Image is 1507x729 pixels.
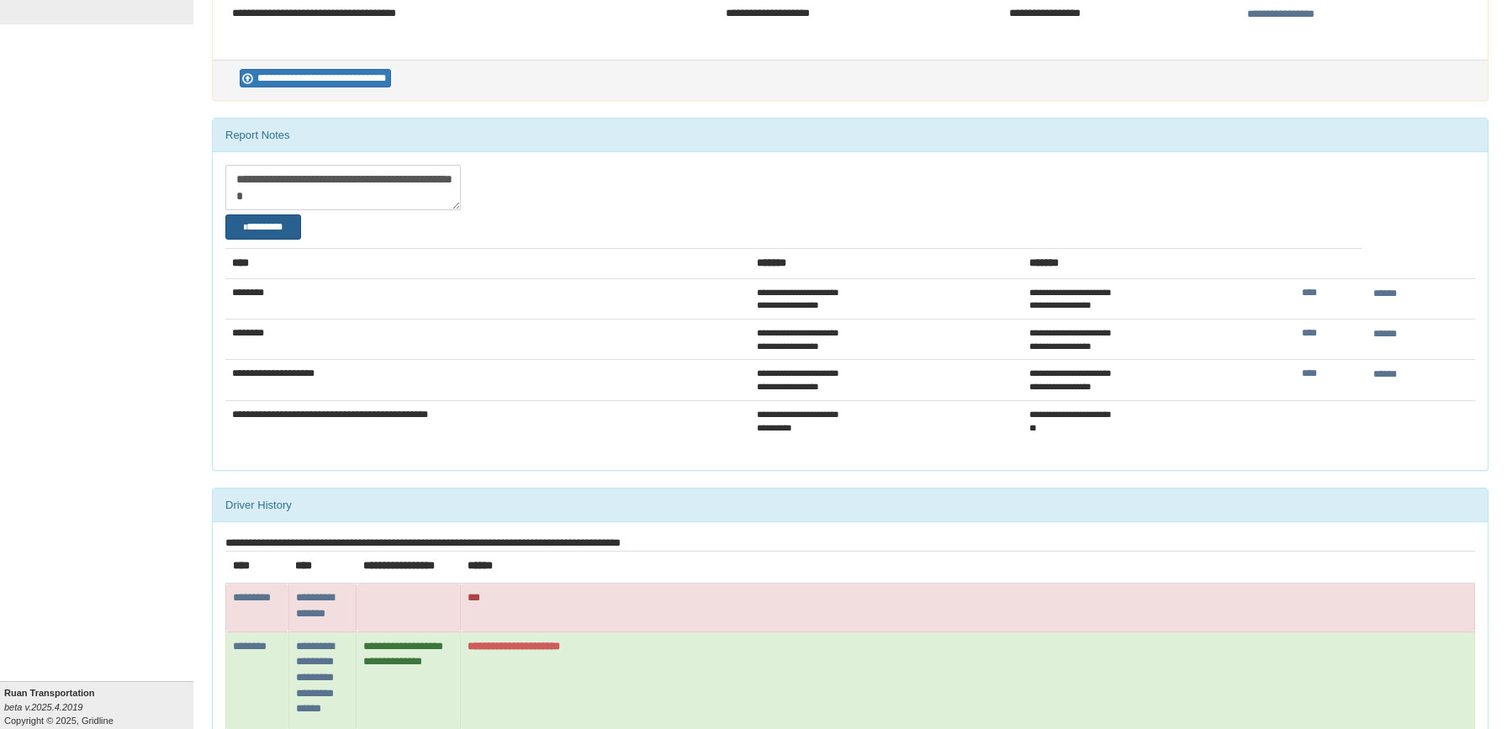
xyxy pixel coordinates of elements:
div: Report Notes [213,119,1488,152]
div: Copyright © 2025, Gridline [4,686,193,727]
i: beta v.2025.4.2019 [4,702,82,712]
button: Change Filter Options [225,214,301,240]
b: Ruan Transportation [4,688,95,698]
div: Driver History [213,489,1488,522]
